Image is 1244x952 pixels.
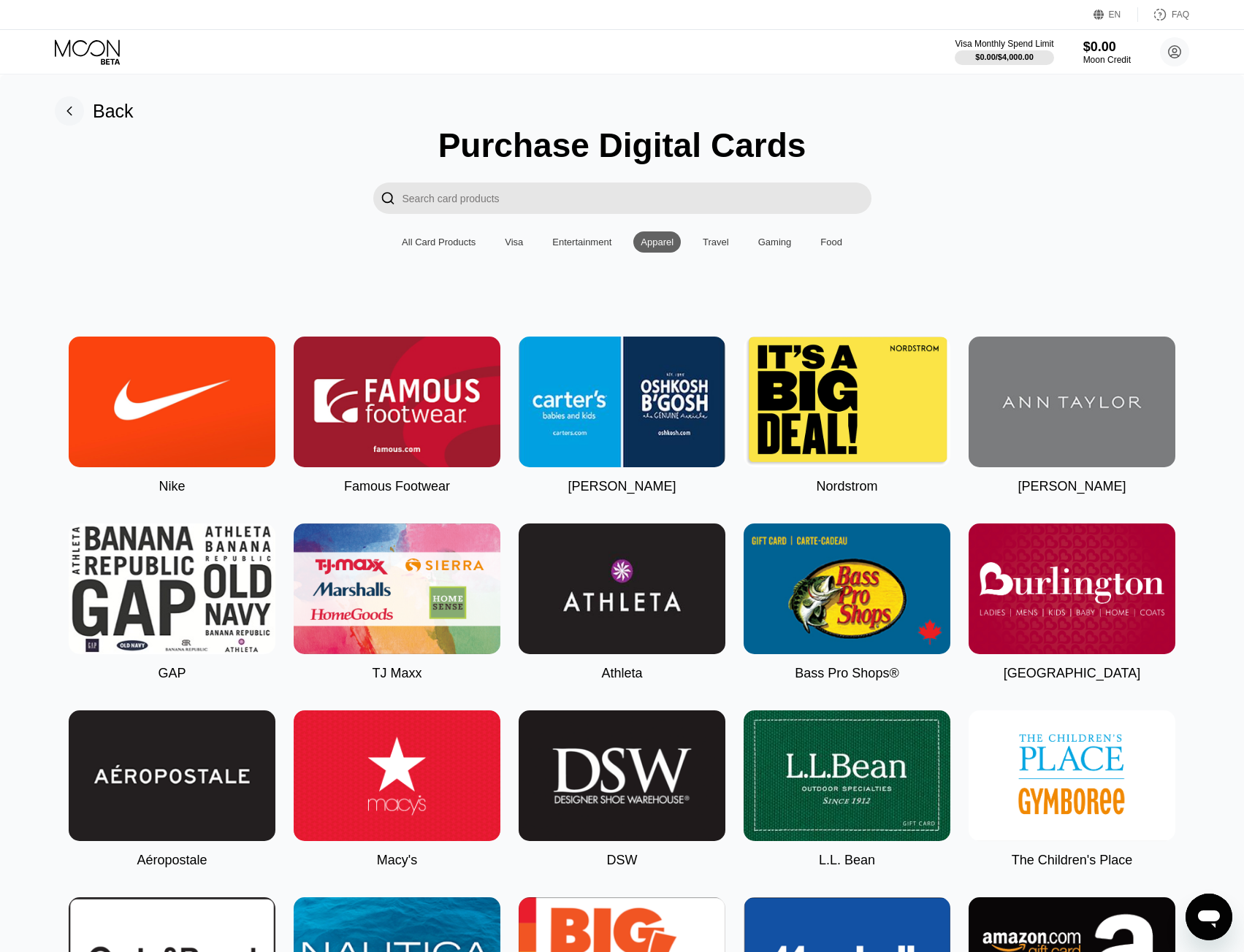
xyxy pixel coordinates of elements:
[1083,39,1131,65] div: $0.00Moon Credit
[402,183,871,214] input: Search card products
[1172,9,1189,20] div: FAQ
[344,479,450,494] div: Famous Footwear
[1004,666,1140,681] div: [GEOGRAPHIC_DATA]
[1109,9,1121,20] div: EN
[402,237,476,247] div: All Card Products
[372,666,421,681] div: TJ Maxx
[703,237,729,247] div: Travel
[55,96,134,126] div: Back
[497,231,530,253] div: Visa
[93,101,134,122] div: Back
[813,231,850,253] div: Food
[373,183,402,214] div: 
[159,479,185,494] div: Nike
[545,231,619,253] div: Entertainment
[438,126,806,165] div: Purchase Digital Cards
[552,237,611,247] div: Entertainment
[816,479,877,494] div: Nordstrom
[758,237,792,247] div: Gaming
[955,39,1053,65] div: Visa Monthly Spend Limit$0.00/$4,000.00
[158,666,186,681] div: GAP
[505,237,523,247] div: Visa
[751,231,799,253] div: Gaming
[955,39,1053,49] div: Visa Monthly Spend Limit
[795,666,898,681] div: Bass Pro Shops®
[607,853,638,868] div: DSW
[381,190,395,207] div: 
[975,53,1034,61] div: $0.00 / $4,000.00
[377,853,417,868] div: Macy's
[633,231,681,253] div: Apparel
[641,237,673,247] div: Apparel
[568,479,676,494] div: [PERSON_NAME]
[1138,7,1189,22] div: FAQ
[1094,7,1138,22] div: EN
[1186,894,1232,940] iframe: Button to launch messaging window
[1083,39,1131,55] div: $0.00
[601,666,642,681] div: Athleta
[1012,853,1133,868] div: The Children's Place
[137,853,207,868] div: Aéropostale
[1018,479,1126,494] div: [PERSON_NAME]
[820,237,842,247] div: Food
[1083,55,1131,65] div: Moon Credit
[819,853,875,868] div: L.L. Bean
[695,231,736,253] div: Travel
[394,231,483,253] div: All Card Products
